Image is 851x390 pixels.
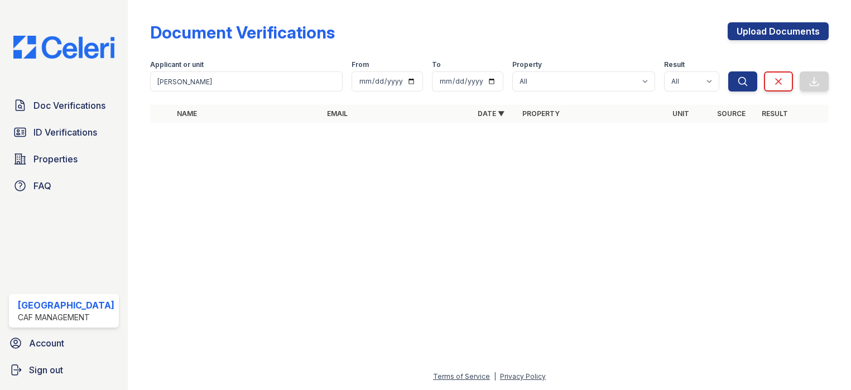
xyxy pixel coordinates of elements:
[352,60,369,69] label: From
[33,179,51,192] span: FAQ
[18,312,114,323] div: CAF Management
[4,332,123,354] a: Account
[494,372,496,381] div: |
[4,359,123,381] a: Sign out
[9,175,119,197] a: FAQ
[9,121,119,143] a: ID Verifications
[762,109,788,118] a: Result
[478,109,504,118] a: Date ▼
[512,60,542,69] label: Property
[177,109,197,118] a: Name
[150,60,204,69] label: Applicant or unit
[728,22,829,40] a: Upload Documents
[18,298,114,312] div: [GEOGRAPHIC_DATA]
[433,372,490,381] a: Terms of Service
[432,60,441,69] label: To
[29,363,63,377] span: Sign out
[522,109,560,118] a: Property
[150,22,335,42] div: Document Verifications
[500,372,546,381] a: Privacy Policy
[9,94,119,117] a: Doc Verifications
[327,109,348,118] a: Email
[664,60,685,69] label: Result
[672,109,689,118] a: Unit
[4,36,123,59] img: CE_Logo_Blue-a8612792a0a2168367f1c8372b55b34899dd931a85d93a1a3d3e32e68fde9ad4.png
[33,152,78,166] span: Properties
[150,71,343,92] input: Search by name, email, or unit number
[33,126,97,139] span: ID Verifications
[717,109,746,118] a: Source
[33,99,105,112] span: Doc Verifications
[9,148,119,170] a: Properties
[29,336,64,350] span: Account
